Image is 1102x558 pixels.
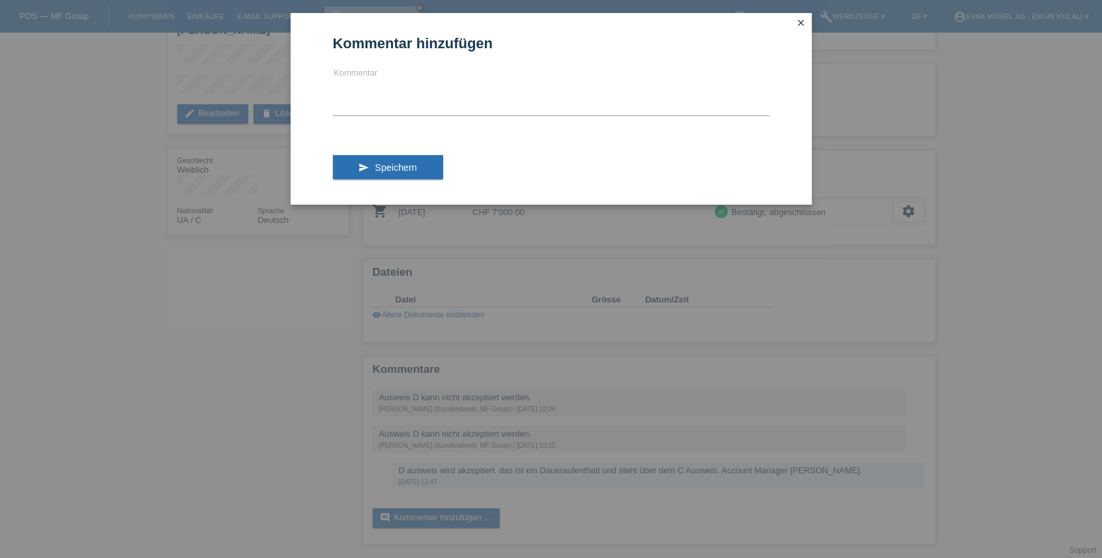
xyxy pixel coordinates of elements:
a: close [793,16,810,31]
i: close [796,18,807,28]
button: send Speichern [333,155,443,180]
i: send [359,162,370,173]
span: Speichern [375,162,416,173]
h1: Kommentar hinzufügen [333,35,770,51]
